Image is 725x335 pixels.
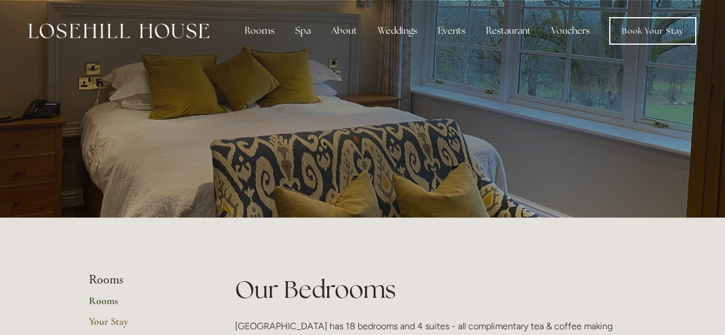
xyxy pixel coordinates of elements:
h1: Our Bedrooms [235,273,637,306]
img: Losehill House [29,23,209,38]
div: Events [429,19,475,42]
li: Rooms [89,273,198,287]
a: Rooms [89,294,198,315]
a: Vouchers [542,19,599,42]
div: Restaurant [477,19,540,42]
div: About [322,19,366,42]
a: Book Your Stay [609,17,696,45]
div: Rooms [236,19,284,42]
div: Weddings [369,19,426,42]
div: Spa [286,19,320,42]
